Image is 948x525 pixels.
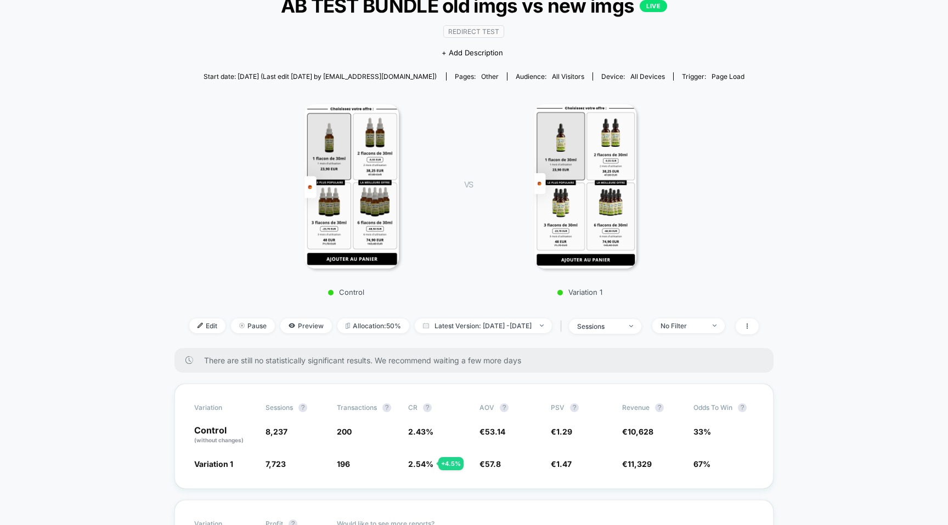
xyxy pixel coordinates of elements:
span: 200 [337,427,352,436]
span: VS [464,180,473,189]
div: sessions [577,322,621,330]
span: | [557,318,569,334]
span: All Visitors [552,72,584,81]
span: 1.29 [556,427,572,436]
button: ? [500,403,509,412]
span: 67% [693,459,710,469]
span: 8,237 [266,427,287,436]
img: end [713,324,716,327]
span: Transactions [337,403,377,412]
span: There are still no statistically significant results. We recommend waiting a few more days [204,356,752,365]
span: € [622,459,652,469]
span: 196 [337,459,350,469]
span: Redirect Test [443,25,504,38]
span: 2.43 % [408,427,433,436]
span: 53.14 [485,427,505,436]
div: Audience: [516,72,584,81]
span: Preview [280,318,332,333]
div: Trigger: [682,72,744,81]
span: 11,329 [628,459,652,469]
span: Odds to Win [693,403,754,412]
button: ? [570,403,579,412]
p: Control [194,426,255,444]
span: all devices [630,72,665,81]
img: end [629,325,633,327]
span: € [479,459,501,469]
span: AOV [479,403,494,412]
span: Latest Version: [DATE] - [DATE] [415,318,552,333]
span: Allocation: 50% [337,318,409,333]
img: rebalance [346,323,350,329]
span: Variation [194,403,255,412]
span: Pause [231,318,275,333]
p: Variation 1 [484,288,676,296]
span: 1.47 [556,459,572,469]
span: 10,628 [628,427,653,436]
img: end [239,323,245,328]
span: other [481,72,499,81]
span: Device: [592,72,673,81]
div: + 4.5 % [438,457,464,470]
div: No Filter [661,322,704,330]
p: Control [250,288,442,296]
span: PSV [551,403,565,412]
button: ? [423,403,432,412]
span: 57.8 [485,459,501,469]
img: end [540,324,544,327]
img: calendar [423,323,429,328]
span: € [622,427,653,436]
button: ? [655,403,664,412]
span: Edit [189,318,225,333]
button: ? [382,403,391,412]
button: ? [738,403,747,412]
img: Control main [304,104,399,269]
span: € [551,459,572,469]
img: Variation 1 main [534,104,636,269]
span: CR [408,403,417,412]
span: Start date: [DATE] (Last edit [DATE] by [EMAIL_ADDRESS][DOMAIN_NAME]) [204,72,437,81]
img: edit [198,323,203,328]
button: ? [298,403,307,412]
span: 7,723 [266,459,286,469]
div: Pages: [455,72,499,81]
span: € [551,427,572,436]
span: (without changes) [194,437,244,443]
span: Revenue [622,403,650,412]
span: 33% [693,427,711,436]
span: Sessions [266,403,293,412]
span: 2.54 % [408,459,433,469]
span: Page Load [712,72,744,81]
span: Variation 1 [194,459,233,469]
span: + Add Description [442,48,503,59]
span: € [479,427,505,436]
